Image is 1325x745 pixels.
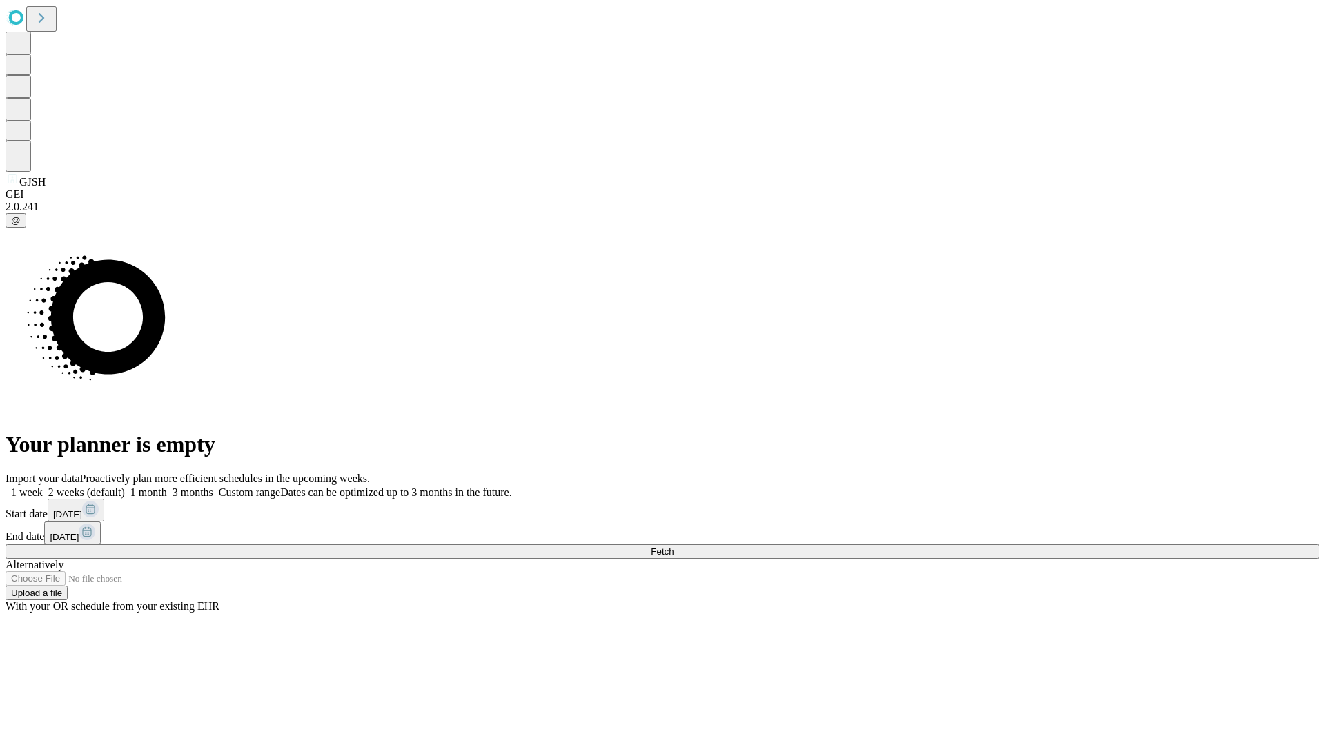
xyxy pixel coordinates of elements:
span: With your OR schedule from your existing EHR [6,600,219,612]
span: Custom range [219,486,280,498]
span: Import your data [6,473,80,484]
div: GEI [6,188,1319,201]
span: [DATE] [50,532,79,542]
button: Fetch [6,544,1319,559]
button: [DATE] [48,499,104,521]
button: @ [6,213,26,228]
span: 2 weeks (default) [48,486,125,498]
span: 1 week [11,486,43,498]
div: Start date [6,499,1319,521]
span: 3 months [173,486,213,498]
button: Upload a file [6,586,68,600]
div: End date [6,521,1319,544]
h1: Your planner is empty [6,432,1319,457]
div: 2.0.241 [6,201,1319,213]
span: [DATE] [53,509,82,519]
span: Fetch [651,546,674,557]
span: GJSH [19,176,46,188]
button: [DATE] [44,521,101,544]
span: Alternatively [6,559,63,570]
span: Dates can be optimized up to 3 months in the future. [280,486,511,498]
span: 1 month [130,486,167,498]
span: @ [11,215,21,226]
span: Proactively plan more efficient schedules in the upcoming weeks. [80,473,370,484]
